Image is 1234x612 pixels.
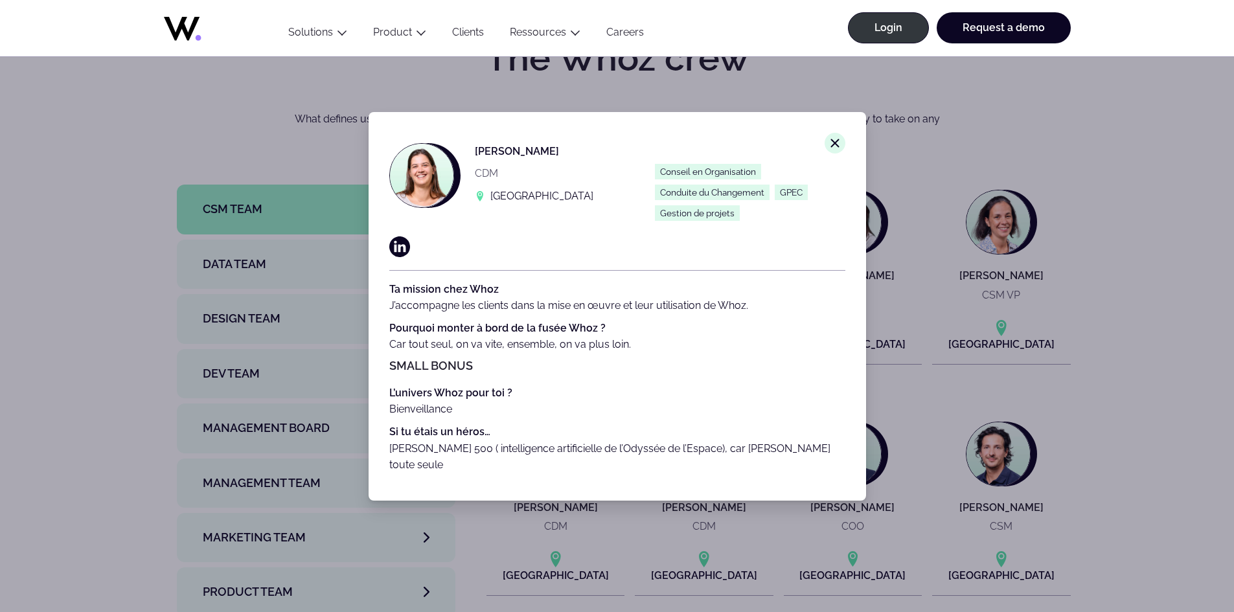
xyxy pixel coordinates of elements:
[389,338,631,350] span: Car tout seul, on va vite, ensemble, on va plus loin.
[390,144,453,207] img: Anne-Charlotte LECLERCQ
[389,425,830,471] span: [PERSON_NAME] 500 ( intelligence artificielle de l’Odyssée de l’Espace), car [PERSON_NAME] toute ...
[389,283,499,295] strong: Ta mission chez Whoz
[389,360,845,372] h5: Small bonus
[360,26,439,43] button: Product
[775,185,808,200] span: GPEC
[275,26,360,43] button: Solutions
[655,185,770,200] span: Conduite du Changement
[593,26,657,43] a: Careers
[937,12,1071,43] a: Request a demo
[510,26,566,38] a: Ressources
[497,26,593,43] button: Ressources
[848,12,929,43] a: Login
[475,143,593,159] p: [PERSON_NAME]
[389,425,490,438] strong: Si tu étais un héros…
[373,26,412,38] a: Product
[389,387,512,399] strong: L’univers Whoz pour toi ?
[389,387,512,415] span: Bienveillance
[490,188,593,204] p: [GEOGRAPHIC_DATA]
[389,283,748,312] span: J’accompagne les clients dans la mise en œuvre et leur utilisation de Whoz.
[1148,527,1216,594] iframe: Chatbot
[389,322,606,334] strong: Pourquoi monter à bord de la fusée Whoz ?
[655,205,740,221] span: Gestion de projets
[439,26,497,43] a: Clients
[655,164,761,179] span: Conseil en Organisation
[475,165,593,181] p: CDM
